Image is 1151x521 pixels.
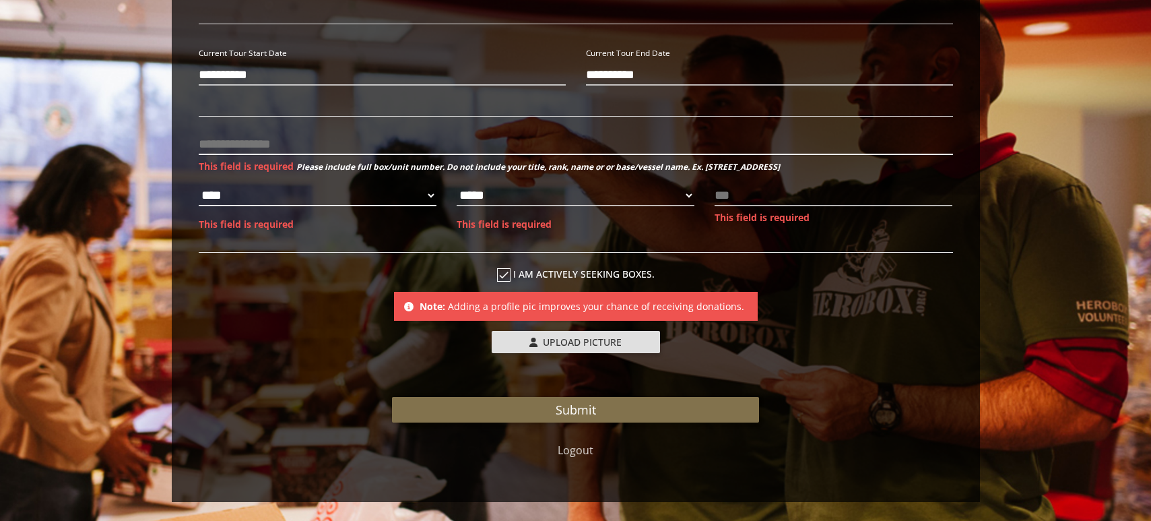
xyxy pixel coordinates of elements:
span: Adding a profile pic improves your chance of receiving donations. [448,300,744,313]
label: I am actively seeking boxes. [199,266,953,282]
span: This field is required [199,218,294,231]
a: Logout [558,443,593,458]
small: Current Tour End Date [586,47,670,58]
i: check [497,268,511,282]
b: Please include full box/unit number. Do not include your title, rank, name or or base/vessel name... [296,161,780,173]
span: This field is required [457,218,552,231]
button: Submit [392,397,759,423]
span: Upload Picture [543,336,622,348]
span: This field is required [715,211,810,224]
small: Current Tour Start Date [199,47,287,58]
b: Note: [420,300,445,313]
span: This field is required [199,160,294,173]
